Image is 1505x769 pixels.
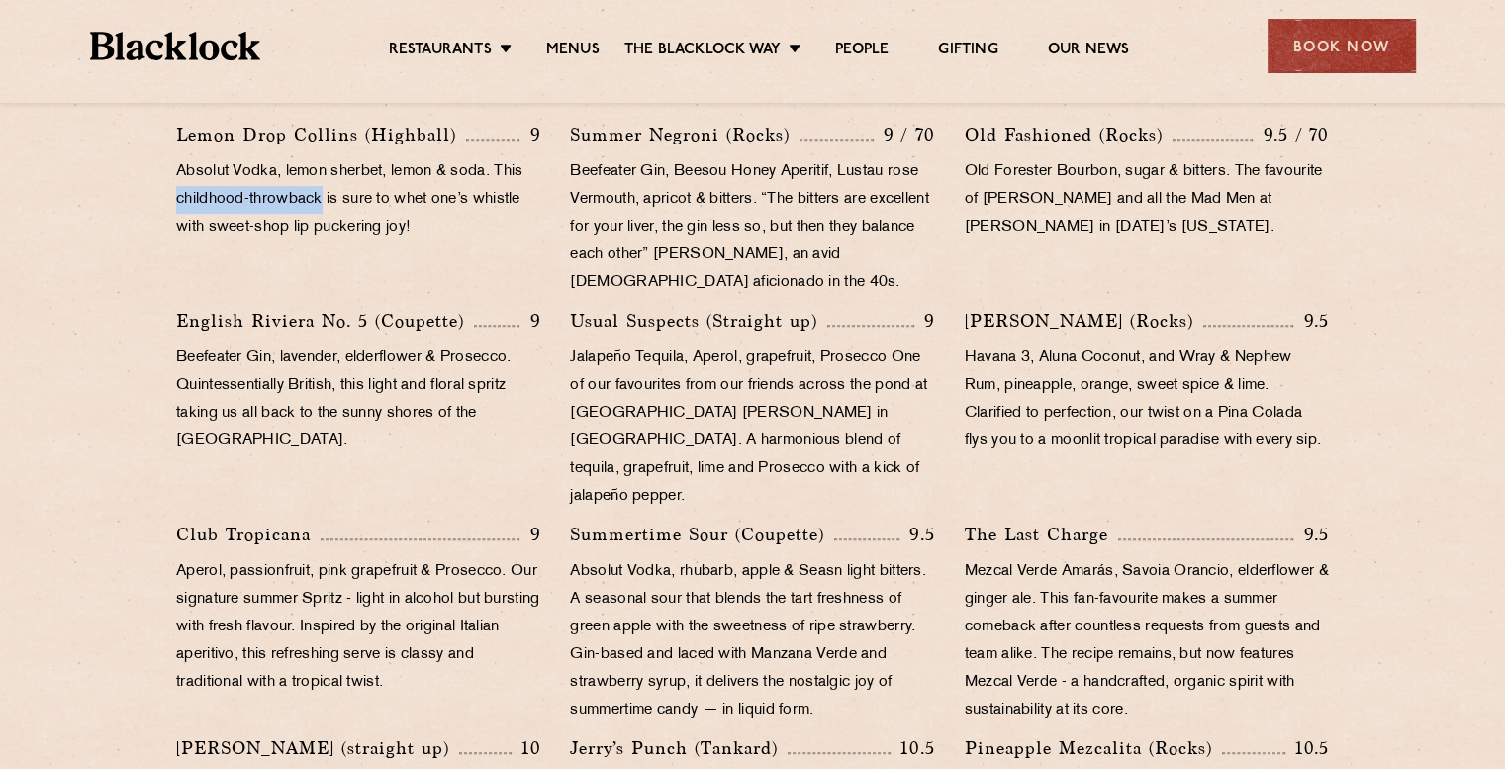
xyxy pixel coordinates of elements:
[176,344,540,455] p: Beefeater Gin, lavender, elderflower & Prosecco. Quintessentially British, this light and floral ...
[519,308,540,334] p: 9
[90,32,261,60] img: BL_Textured_Logo-footer-cropped.svg
[1268,19,1416,73] div: Book Now
[835,41,889,62] a: People
[570,344,934,511] p: Jalapeño Tequila, Aperol, grapefruit, Prosecco One of our favourites from our friends across the ...
[176,158,540,241] p: Absolut Vodka, lemon sherbet, lemon & soda. This childhood-throwback is sure to whet one’s whistl...
[1285,735,1329,761] p: 10.5
[914,308,935,334] p: 9
[570,158,934,297] p: Beefeater Gin, Beesou Honey Aperitif, Lustau rose Vermouth, apricot & bitters. “The bitters are e...
[570,734,788,762] p: Jerry’s Punch (Tankard)
[874,122,935,147] p: 9 / 70
[965,121,1173,148] p: Old Fashioned (Rocks)
[891,735,934,761] p: 10.5
[965,521,1118,548] p: The Last Charge
[389,41,492,62] a: Restaurants
[570,121,800,148] p: Summer Negroni (Rocks)
[624,41,781,62] a: The Blacklock Way
[965,307,1203,335] p: [PERSON_NAME] (Rocks)
[570,307,827,335] p: Usual Suspects (Straight up)
[546,41,600,62] a: Menus
[1048,41,1130,62] a: Our News
[570,521,834,548] p: Summertime Sour (Coupette)
[570,558,934,724] p: Absolut Vodka, rhubarb, apple & Seasn light bitters. A seasonal sour that blends the tart freshne...
[176,307,474,335] p: English Riviera No. 5 (Coupette)
[965,344,1329,455] p: Havana 3, Aluna Coconut, and Wray & Nephew Rum, pineapple, orange, sweet spice & lime. Clarified ...
[965,734,1222,762] p: Pineapple Mezcalita (Rocks)
[899,522,935,547] p: 9.5
[1293,522,1329,547] p: 9.5
[176,734,459,762] p: [PERSON_NAME] (straight up)
[519,122,540,147] p: 9
[965,158,1329,241] p: Old Forester Bourbon, sugar & bitters. The favourite of [PERSON_NAME] and all the Mad Men at [PER...
[176,558,540,697] p: Aperol, passionfruit, pink grapefruit & Prosecco. Our signature summer Spritz - light in alcohol ...
[1253,122,1329,147] p: 9.5 / 70
[1293,308,1329,334] p: 9.5
[938,41,997,62] a: Gifting
[519,522,540,547] p: 9
[176,521,321,548] p: Club Tropicana
[176,121,466,148] p: Lemon Drop Collins (Highball)
[512,735,541,761] p: 10
[965,558,1329,724] p: Mezcal Verde Amarás, Savoia Orancio, elderflower & ginger ale. This fan-favourite makes a summer ...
